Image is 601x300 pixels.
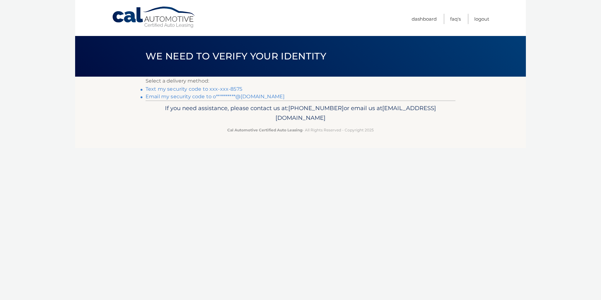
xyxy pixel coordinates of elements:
[474,14,489,24] a: Logout
[146,50,326,62] span: We need to verify your identity
[450,14,461,24] a: FAQ's
[288,104,344,112] span: [PHONE_NUMBER]
[146,94,285,99] a: Email my security code to o**********@[DOMAIN_NAME]
[146,86,242,92] a: Text my security code to xxx-xxx-8575
[412,14,437,24] a: Dashboard
[150,103,451,123] p: If you need assistance, please contact us at: or email us at
[112,6,196,28] a: Cal Automotive
[146,77,455,85] p: Select a delivery method:
[150,127,451,133] p: - All Rights Reserved - Copyright 2025
[227,128,302,132] strong: Cal Automotive Certified Auto Leasing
